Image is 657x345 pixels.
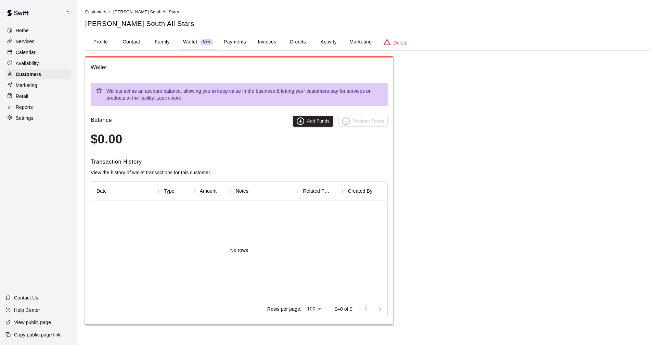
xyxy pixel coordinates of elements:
[63,5,77,19] div: Keith Brooks
[91,63,388,72] span: Wallet
[85,10,106,14] span: Customers
[372,186,382,196] button: Sort
[91,169,388,176] p: View the history of wallet transactions for this customer.
[91,132,388,146] h3: $0.00
[16,93,28,100] p: Retail
[282,34,313,50] button: Credits
[200,181,217,201] div: Amount
[175,186,184,196] button: Sort
[16,27,29,34] p: Home
[331,186,340,196] button: Sort
[344,34,377,50] button: Marketing
[85,8,649,16] nav: breadcrumb
[236,181,248,201] div: Notes
[194,181,230,201] div: Amount
[267,306,301,312] p: Rows per page:
[335,306,352,312] p: 0–0 of 0
[252,34,282,50] button: Invoices
[14,319,51,326] p: View public page
[64,8,72,16] img: Keith Brooks
[5,91,72,101] a: Retail
[5,47,72,57] a: Calendar
[85,34,649,50] div: basic tabs example
[16,104,33,111] p: Reports
[164,181,175,201] div: Type
[343,181,387,201] div: Created By
[91,181,158,201] div: Date
[156,95,181,101] a: Learn more
[5,69,72,79] a: Customers
[85,19,649,28] h5: [PERSON_NAME] South All Stars
[293,116,333,127] button: Add Funds
[91,201,387,300] div: No rows
[106,85,382,104] div: Wallets act as an account balance, allowing you to keep value in the business & letting your cust...
[348,181,373,201] div: Created By
[304,304,324,314] div: 100
[116,34,147,50] button: Contact
[5,102,72,112] a: Reports
[298,181,343,201] div: Related Payment ID
[14,331,61,338] p: Copy public page link
[248,186,258,196] button: Sort
[109,8,111,15] li: /
[16,49,36,56] p: Calendar
[5,36,72,47] a: Services
[217,186,226,196] button: Sort
[14,294,38,301] p: Contact Us
[91,116,112,127] h6: Balance
[16,115,34,122] p: Settings
[218,34,252,50] button: Payments
[200,40,213,44] span: New
[5,25,72,36] a: Home
[16,82,37,89] p: Marketing
[16,71,41,78] p: Customers
[85,9,106,14] a: Customers
[96,181,107,201] div: Date
[5,80,72,90] a: Marketing
[16,38,35,45] p: Services
[85,34,116,50] button: Profile
[91,157,388,166] h6: Transaction History
[303,181,331,201] div: Related Payment ID
[113,10,179,14] span: [PERSON_NAME] South All Stars
[14,307,40,314] p: Help Center
[394,39,408,46] p: Delete
[107,186,116,196] button: Sort
[5,58,72,68] a: Availability
[230,181,298,201] div: Notes
[313,34,344,50] button: Activity
[147,34,178,50] button: Family
[16,60,39,67] p: Availability
[5,113,72,123] a: Settings
[183,38,197,46] p: Wallet
[158,181,194,201] div: Type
